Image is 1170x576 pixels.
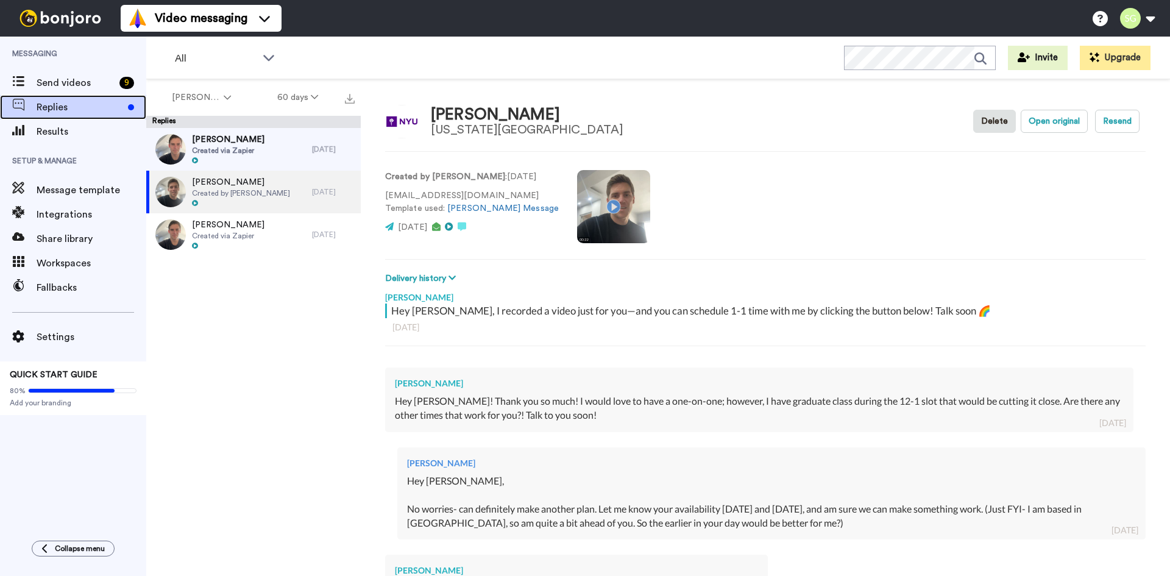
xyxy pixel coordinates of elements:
[385,190,559,215] p: [EMAIL_ADDRESS][DOMAIN_NAME] Template used:
[175,51,257,66] span: All
[146,213,361,256] a: [PERSON_NAME]Created via Zapier[DATE]
[192,219,264,231] span: [PERSON_NAME]
[407,474,1136,530] div: Hey [PERSON_NAME], No worries- can definitely make another plan. Let me know your availability [D...
[15,10,106,27] img: bj-logo-header-white.svg
[385,172,505,181] strong: Created by [PERSON_NAME]
[10,398,136,408] span: Add your branding
[395,394,1124,422] div: Hey [PERSON_NAME]! Thank you so much! I would love to have a one-on-one; however, I have graduate...
[192,146,264,155] span: Created via Zapier
[192,133,264,146] span: [PERSON_NAME]
[391,304,1143,318] div: Hey [PERSON_NAME], I recorded a video just for you—and you can schedule 1-1 time with me by click...
[37,256,146,271] span: Workspaces
[1111,524,1138,536] div: [DATE]
[398,223,427,232] span: [DATE]
[192,176,290,188] span: [PERSON_NAME]
[385,105,419,138] img: Image of Kolby Kendrick
[385,272,459,285] button: Delivery history
[395,377,1124,389] div: [PERSON_NAME]
[192,188,290,198] span: Created by [PERSON_NAME]
[55,544,105,553] span: Collapse menu
[385,171,559,183] p: : [DATE]
[149,87,254,108] button: [PERSON_NAME]
[1095,110,1140,133] button: Resend
[146,128,361,171] a: [PERSON_NAME]Created via Zapier[DATE]
[37,100,123,115] span: Replies
[155,10,247,27] span: Video messaging
[37,330,146,344] span: Settings
[312,230,355,240] div: [DATE]
[192,231,264,241] span: Created via Zapier
[407,457,1136,469] div: [PERSON_NAME]
[155,219,186,250] img: 2ccaa6a6-0029-41ea-b673-1375e32edc8d-thumb.jpg
[1080,46,1150,70] button: Upgrade
[392,321,1138,333] div: [DATE]
[37,183,146,197] span: Message template
[341,88,358,107] button: Export all results that match these filters now.
[37,76,115,90] span: Send videos
[431,123,623,137] div: [US_STATE][GEOGRAPHIC_DATA]
[1008,46,1068,70] button: Invite
[37,207,146,222] span: Integrations
[128,9,147,28] img: vm-color.svg
[32,541,115,556] button: Collapse menu
[10,386,26,396] span: 80%
[254,87,341,108] button: 60 days
[447,204,559,213] a: [PERSON_NAME] Message
[37,124,146,139] span: Results
[345,94,355,104] img: export.svg
[973,110,1016,133] button: Delete
[1099,417,1126,429] div: [DATE]
[119,77,134,89] div: 9
[385,285,1146,304] div: [PERSON_NAME]
[172,91,221,104] span: [PERSON_NAME]
[146,116,361,128] div: Replies
[312,187,355,197] div: [DATE]
[37,280,146,295] span: Fallbacks
[155,177,186,207] img: d2922a42-c3a6-4ff4-ac10-d308b2ff329d-thumb.jpg
[431,106,623,124] div: [PERSON_NAME]
[10,371,97,379] span: QUICK START GUIDE
[146,171,361,213] a: [PERSON_NAME]Created by [PERSON_NAME][DATE]
[155,134,186,165] img: 8b7cd22e-764e-42d2-836d-d0693971deaf-thumb.jpg
[1021,110,1088,133] button: Open original
[312,144,355,154] div: [DATE]
[37,232,146,246] span: Share library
